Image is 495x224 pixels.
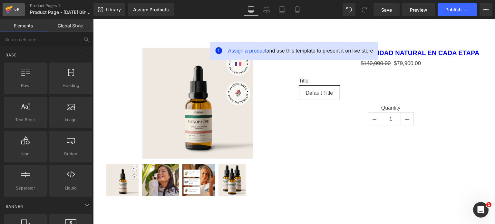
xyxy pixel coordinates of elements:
label: Quantity [206,85,390,93]
a: MENOPAUSE™ - SERENIDAD NATURAL EN CADA ETAPA [89,145,124,179]
span: Base [5,52,17,58]
a: MENOPAUSE™ - SERENIDAD NATURAL EN CADA ETAPA [49,145,88,179]
a: Preview [402,3,435,16]
a: v6 [3,3,25,16]
div: v6 [13,5,21,14]
a: MENOPAUSE™ - SERENIDAD NATURAL EN CADA ETAPA [209,30,386,37]
a: Product Pages [30,3,104,8]
a: Tablet [274,3,290,16]
a: Mobile [290,3,305,16]
a: New Library [93,3,125,16]
a: Desktop [243,3,259,16]
span: Liquid [51,185,90,191]
span: Default Title [213,67,240,80]
button: Redo [358,3,371,16]
span: Publish [445,7,461,12]
button: Publish [438,3,477,16]
span: Banner [5,203,24,209]
span: Row [6,82,45,89]
a: Global Style [47,19,93,32]
a: MENOPAUSE™ - SERENIDAD NATURAL EN CADA ETAPA [125,145,154,179]
a: MENOPAUSE™ - SERENIDAD NATURAL EN CADA ETAPA [13,145,47,179]
span: Assign a product [135,29,173,34]
span: Image [51,116,90,123]
span: Icon [6,151,45,157]
button: More [480,3,492,16]
span: Heading [51,82,90,89]
span: Product Page - [DATE] 08:24:17 [30,10,92,15]
span: Save [381,6,392,13]
span: $79,900.00 [301,39,328,49]
button: Undo [343,3,355,16]
span: $140,000.00 [267,41,297,47]
span: Button [51,151,90,157]
span: Library [106,7,121,13]
span: Text Block [6,116,45,123]
span: 1 [486,202,491,207]
label: Title [206,58,390,66]
span: Separator [6,185,45,191]
a: Laptop [259,3,274,16]
span: Preview [410,6,427,13]
span: and use this template to present it on live store [135,28,280,35]
iframe: Intercom live chat [473,202,489,218]
div: Assign Products [133,7,169,12]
